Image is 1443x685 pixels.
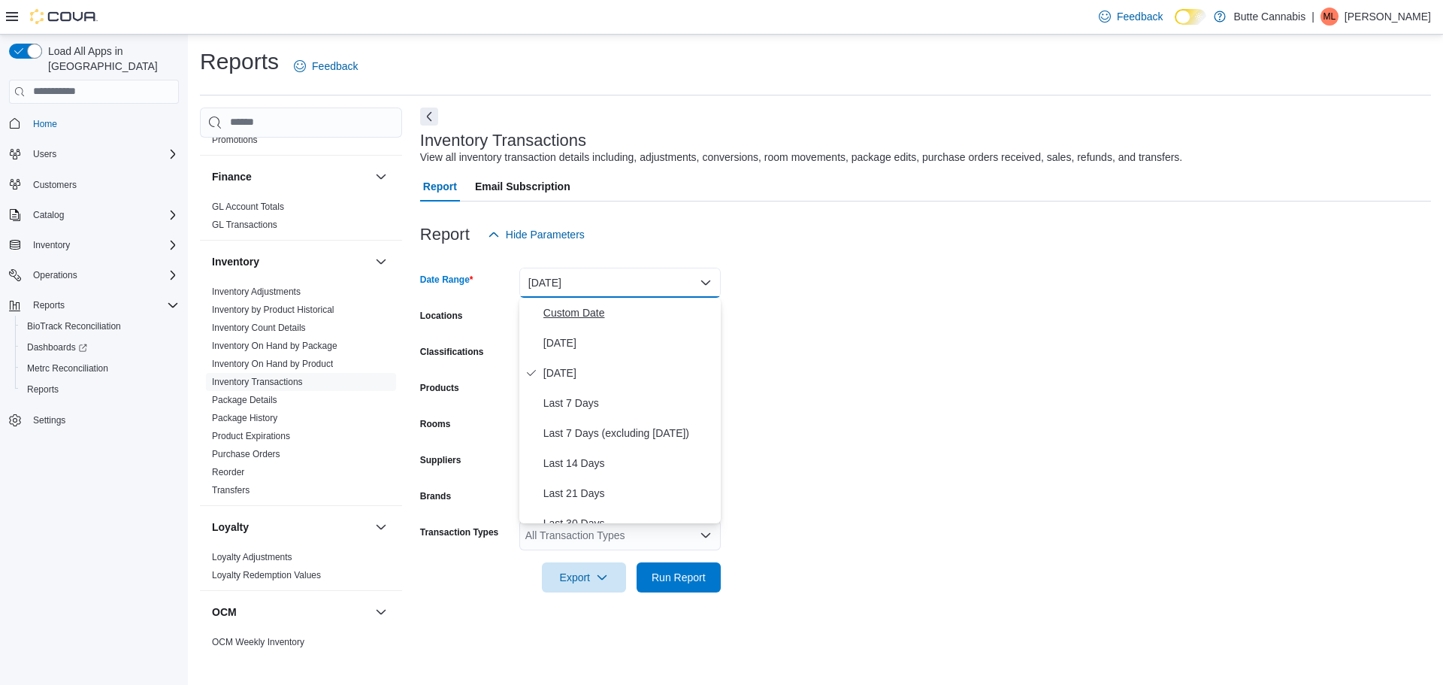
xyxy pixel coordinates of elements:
span: Export [551,562,617,593]
button: Reports [15,379,185,400]
span: Inventory [27,236,179,254]
span: Catalog [27,206,179,224]
span: Inventory by Product Historical [212,304,334,316]
button: Finance [372,168,390,186]
button: Loyalty [212,520,369,535]
span: Loyalty Adjustments [212,551,292,563]
label: Date Range [420,274,473,286]
button: Operations [3,265,185,286]
span: Inventory [33,239,70,251]
h1: Reports [200,47,279,77]
button: Inventory [3,235,185,256]
label: Classifications [420,346,484,358]
h3: Loyalty [212,520,249,535]
a: OCM Weekly Inventory [212,637,304,647]
span: Feedback [1117,9,1163,24]
span: Users [33,148,56,160]
button: Open list of options [700,529,712,541]
button: Metrc Reconciliation [15,358,185,379]
a: Home [27,115,63,133]
span: Reports [27,383,59,396]
a: BioTrack Reconciliation [21,317,127,335]
a: Package History [212,413,277,423]
span: Hide Parameters [506,227,585,242]
button: Run Report [637,562,721,593]
span: Customers [27,175,179,194]
span: Package Details [212,394,277,406]
span: Inventory Count Details [212,322,306,334]
button: Users [27,145,62,163]
span: Dashboards [27,341,87,353]
label: Locations [420,310,463,322]
span: Metrc Reconciliation [27,362,108,374]
span: BioTrack Reconciliation [27,320,121,332]
button: Reports [3,295,185,316]
button: BioTrack Reconciliation [15,316,185,337]
button: Customers [3,174,185,195]
a: Inventory Transactions [212,377,303,387]
span: BioTrack Reconciliation [21,317,179,335]
span: Home [33,118,57,130]
a: Settings [27,411,71,429]
span: Last 30 Days [543,514,715,532]
a: Product Expirations [212,431,290,441]
span: Inventory Adjustments [212,286,301,298]
button: Finance [212,169,369,184]
div: Inventory [200,283,402,505]
button: Loyalty [372,518,390,536]
a: Dashboards [15,337,185,358]
img: Cova [30,9,98,24]
span: Last 21 Days [543,484,715,502]
a: Feedback [1093,2,1169,32]
a: GL Account Totals [212,202,284,212]
a: Feedback [288,51,364,81]
nav: Complex example [9,107,179,471]
button: Inventory [27,236,76,254]
label: Rooms [420,418,451,430]
label: Transaction Types [420,526,498,538]
span: Metrc Reconciliation [21,359,179,377]
span: Last 7 Days (excluding [DATE]) [543,424,715,442]
a: Inventory On Hand by Package [212,341,337,351]
span: Last 7 Days [543,394,715,412]
span: ML [1324,8,1336,26]
a: Transfers [212,485,250,496]
span: Email Subscription [475,171,570,202]
span: Users [27,145,179,163]
span: Purchase Orders [212,448,280,460]
a: Purchase Orders [212,449,280,459]
span: Custom Date [543,304,715,322]
p: | [1311,8,1314,26]
div: View all inventory transaction details including, adjustments, conversions, room movements, packa... [420,150,1182,165]
span: Operations [33,269,77,281]
a: Reports [21,380,65,399]
span: Inventory Transactions [212,376,303,388]
span: Loyalty Redemption Values [212,569,321,581]
button: Hide Parameters [482,220,591,250]
button: Reports [27,296,71,314]
span: Load All Apps in [GEOGRAPHIC_DATA] [42,44,179,74]
span: Feedback [312,59,358,74]
label: Products [420,382,459,394]
span: Inventory On Hand by Package [212,340,337,352]
h3: OCM [212,605,237,620]
span: Dark Mode [1175,25,1175,26]
span: Settings [27,411,179,429]
button: [DATE] [519,268,721,298]
label: Suppliers [420,454,461,466]
div: Loyalty [200,548,402,590]
button: Users [3,144,185,165]
a: Inventory by Product Historical [212,305,334,315]
span: Report [423,171,457,202]
button: Next [420,108,438,126]
span: Settings [33,414,65,426]
span: Promotions [212,134,258,146]
h3: Inventory [212,254,259,269]
span: Last 14 Days [543,454,715,472]
a: Loyalty Redemption Values [212,570,321,580]
button: Home [3,113,185,135]
span: Dashboards [21,338,179,356]
a: Loyalty Adjustments [212,552,292,562]
span: Reports [27,296,179,314]
button: Inventory [372,253,390,271]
